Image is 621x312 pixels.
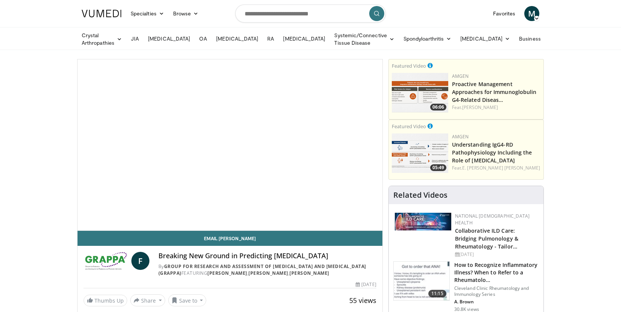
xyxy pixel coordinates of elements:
[452,165,540,171] div: Feat.
[430,104,446,111] span: 06:06
[169,6,203,21] a: Browse
[195,31,212,46] a: OA
[455,213,530,226] a: National [DEMOGRAPHIC_DATA] Health
[430,164,446,171] span: 05:49
[392,133,448,173] a: 05:49
[82,10,122,17] img: VuMedi Logo
[392,133,448,173] img: 3e5b4ad1-6d9b-4d8f-ba8e-7f7d389ba880.png.150x105_q85_crop-smart_upscale.png
[130,294,165,306] button: Share
[212,31,263,46] a: [MEDICAL_DATA]
[452,133,469,140] a: Amgen
[454,261,539,284] h3: How to Recognize Inflammatory Illness? When to Refer to a Rheumatolo…
[392,73,448,112] a: 06:06
[514,31,553,46] a: Business
[395,213,451,230] img: 7e341e47-e122-4d5e-9c74-d0a8aaff5d49.jpg.150x105_q85_autocrop_double_scale_upscale_version-0.2.jpg
[143,31,195,46] a: [MEDICAL_DATA]
[399,31,456,46] a: Spondyloarthritis
[455,227,518,250] a: Collaborative ILD Care: Bridging Pulmonology & Rheumatology - Tailor…
[454,285,539,297] p: Cleveland Clinic Rheumatology and Immunology Series
[158,263,376,277] div: By FEATURING , ,
[456,31,514,46] a: [MEDICAL_DATA]
[454,299,539,305] p: A. Brown
[158,263,366,276] a: Group for Research and Assessment of [MEDICAL_DATA] and [MEDICAL_DATA] (GRAPPA)
[452,104,540,111] div: Feat.
[349,296,376,305] span: 55 views
[84,252,128,270] img: Group for Research and Assessment of Psoriasis and Psoriatic Arthritis (GRAPPA)
[168,294,207,306] button: Save to
[248,270,288,276] a: [PERSON_NAME]
[428,290,446,297] span: 11:15
[392,62,426,69] small: Featured Video
[235,5,386,23] input: Search topics, interventions
[462,165,540,171] a: E. [PERSON_NAME] [PERSON_NAME]
[524,6,539,21] a: M
[131,252,149,270] a: F
[356,281,376,288] div: [DATE]
[78,59,382,231] video-js: Video Player
[126,6,169,21] a: Specialties
[263,31,279,46] a: RA
[455,251,537,258] div: [DATE]
[452,141,532,164] a: Understanding IgG4-RD Pathophysiology Including the Role of [MEDICAL_DATA]
[392,123,426,130] small: Featured Video
[77,32,126,47] a: Crystal Arthropathies
[392,73,448,112] img: b07e8bac-fd62-4609-bac4-e65b7a485b7c.png.150x105_q85_crop-smart_upscale.png
[452,80,537,103] a: Proactive Management Approaches for Immunoglobulin G4-Related Diseas…
[158,252,376,260] h4: Breaking New Ground in Predicting [MEDICAL_DATA]
[126,31,143,46] a: JIA
[289,270,329,276] a: [PERSON_NAME]
[279,31,330,46] a: [MEDICAL_DATA]
[394,262,449,301] img: 5cecf4a9-46a2-4e70-91ad-1322486e7ee4.150x105_q85_crop-smart_upscale.jpg
[393,191,447,200] h4: Related Videos
[452,73,469,79] a: Amgen
[207,270,247,276] a: [PERSON_NAME]
[489,6,520,21] a: Favorites
[78,231,382,246] a: Email [PERSON_NAME]
[330,32,399,47] a: Systemic/Connective Tissue Disease
[462,104,498,111] a: [PERSON_NAME]
[84,295,127,306] a: Thumbs Up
